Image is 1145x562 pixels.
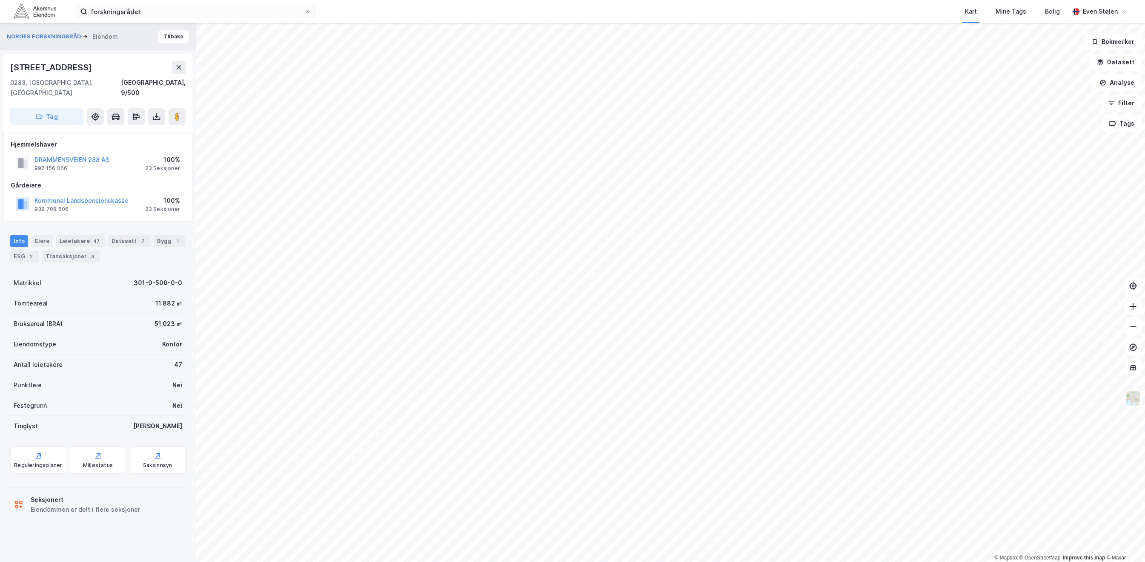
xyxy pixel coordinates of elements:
div: ESG [10,251,39,262]
div: Matrikkel [14,278,41,288]
div: Mine Tags [996,6,1026,17]
a: Improve this map [1063,555,1105,561]
button: Datasett [1090,54,1142,71]
img: akershus-eiendom-logo.9091f326c980b4bce74ccdd9f866810c.svg [14,4,56,19]
div: 301-9-500-0-0 [134,278,182,288]
div: [PERSON_NAME] [133,421,182,431]
div: 51 023 ㎡ [155,319,182,329]
div: Transaksjoner [42,251,100,262]
div: Hjemmelshaver [11,139,185,150]
div: Reguleringsplaner [14,462,62,469]
div: Bygg [154,235,185,247]
div: 1 [173,237,182,245]
div: 100% [146,155,180,165]
input: Søk på adresse, matrikkel, gårdeiere, leietakere eller personer [87,5,304,18]
div: Punktleie [14,380,42,390]
div: 3 [89,252,97,261]
div: [GEOGRAPHIC_DATA], 9/500 [121,78,186,98]
div: Leietakere [56,235,105,247]
div: Eiendomstype [14,339,56,349]
div: Nei [172,401,182,411]
div: Tinglyst [14,421,38,431]
div: Bruksareal (BRA) [14,319,63,329]
div: 23 Seksjoner [146,206,180,213]
div: Kontrollprogram for chat [1102,521,1145,562]
button: Filter [1101,95,1142,112]
div: 7 [138,237,147,245]
button: NORGES FORSKNINGSRÅD [7,32,83,41]
div: 992 156 066 [34,165,67,172]
div: Even Stølen [1083,6,1118,17]
div: Antall leietakere [14,360,63,370]
div: Eiere [31,235,53,247]
div: Miljøstatus [83,462,113,469]
div: Datasett [108,235,150,247]
div: [STREET_ADDRESS] [10,61,94,74]
div: 0283, [GEOGRAPHIC_DATA], [GEOGRAPHIC_DATA] [10,78,121,98]
div: 2 [27,252,35,261]
div: Eiendommen er delt i flere seksjoner [31,504,140,515]
div: Tomteareal [14,298,48,308]
div: Kontor [162,339,182,349]
button: Tilbake [158,30,189,43]
iframe: Chat Widget [1102,521,1145,562]
button: Tag [10,108,83,125]
div: Seksjonert [31,495,140,505]
div: 11 882 ㎡ [155,298,182,308]
div: Eiendom [92,32,118,42]
img: Z [1125,390,1141,406]
div: Gårdeiere [11,180,185,190]
div: Saksinnsyn [143,462,172,469]
div: Festegrunn [14,401,47,411]
div: 47 [92,237,101,245]
div: Bolig [1045,6,1060,17]
div: 23 Seksjoner [146,165,180,172]
a: Mapbox [994,555,1018,561]
button: Bokmerker [1084,33,1142,50]
div: Nei [172,380,182,390]
div: 100% [146,196,180,206]
div: 47 [174,360,182,370]
button: Tags [1102,115,1142,132]
div: Kart [965,6,977,17]
a: OpenStreetMap [1019,555,1061,561]
div: 938 708 606 [34,206,69,213]
div: Info [10,235,28,247]
button: Analyse [1092,74,1142,91]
